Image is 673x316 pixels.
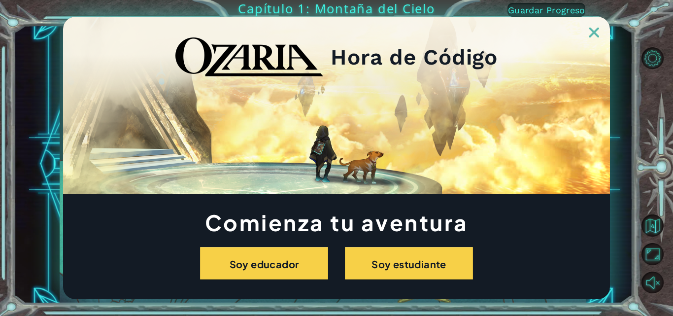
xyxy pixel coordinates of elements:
[175,37,323,77] img: blackOzariaWordmark.png
[371,258,446,270] font: Soy estudiante
[331,44,498,70] font: Hora de Código
[200,247,328,280] button: Soy educador
[345,247,473,280] button: Soy estudiante
[205,209,469,236] font: Comienza tu aventura
[230,258,299,270] font: Soy educador
[589,28,599,37] img: ExitButton_Dusk.png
